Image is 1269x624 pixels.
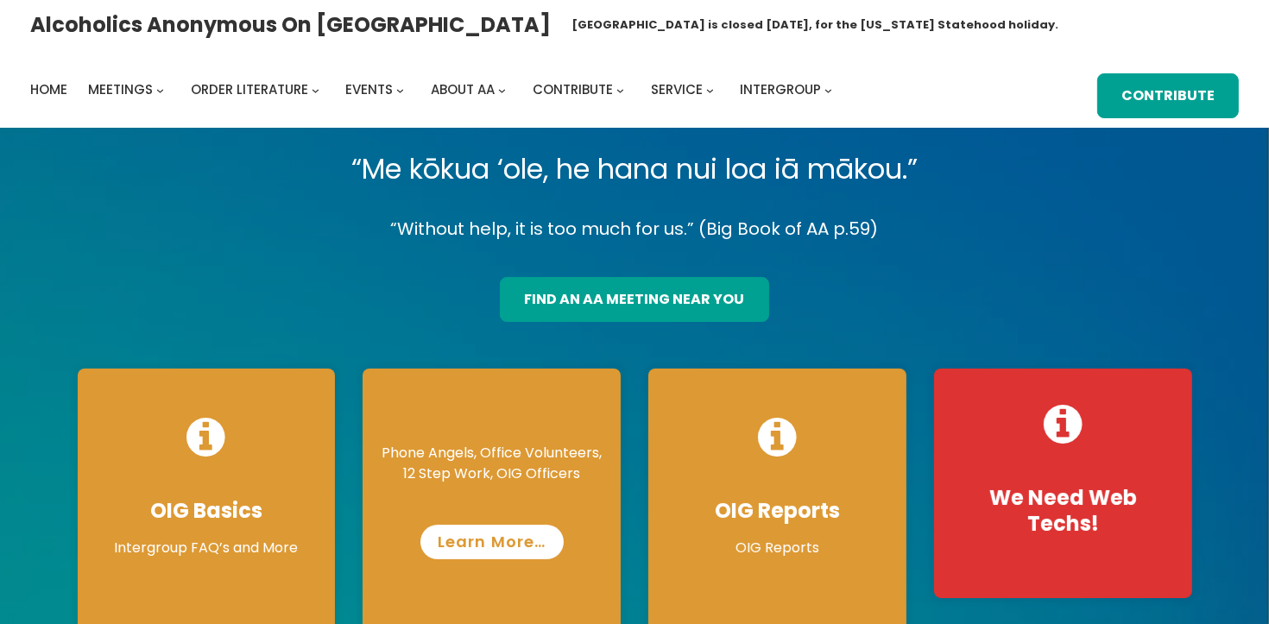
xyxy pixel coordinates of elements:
[64,145,1206,193] p: “Me kōkua ‘ole, he hana nui loa iā mākou.”
[706,85,714,93] button: Service submenu
[95,498,319,524] h4: OIG Basics
[191,80,308,98] span: Order Literature
[533,78,613,102] a: Contribute
[666,538,889,558] p: OIG Reports
[88,80,153,98] span: Meetings
[431,80,495,98] span: About AA
[420,525,564,559] a: Learn More…
[1097,73,1239,118] a: Contribute
[156,85,164,93] button: Meetings submenu
[666,498,889,524] h4: OIG Reports
[498,85,506,93] button: About AA submenu
[571,16,1058,34] h1: [GEOGRAPHIC_DATA] is closed [DATE], for the [US_STATE] Statehood holiday.
[380,443,603,484] p: Phone Angels, Office Volunteers, 12 Step Work, OIG Officers
[95,538,319,558] p: Intergroup FAQ’s and More
[88,78,153,102] a: Meetings
[346,80,394,98] span: Events
[651,78,703,102] a: Service
[30,80,67,98] span: Home
[533,80,613,98] span: Contribute
[651,80,703,98] span: Service
[741,80,822,98] span: Intergroup
[312,85,319,93] button: Order Literature submenu
[616,85,624,93] button: Contribute submenu
[30,78,67,102] a: Home
[741,78,822,102] a: Intergroup
[30,6,551,43] a: Alcoholics Anonymous on [GEOGRAPHIC_DATA]
[824,85,832,93] button: Intergroup submenu
[951,485,1175,537] h4: We Need Web Techs!
[396,85,404,93] button: Events submenu
[431,78,495,102] a: About AA
[30,78,838,102] nav: Intergroup
[500,277,768,322] a: find an aa meeting near you
[64,214,1206,244] p: “Without help, it is too much for us.” (Big Book of AA p.59)
[346,78,394,102] a: Events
